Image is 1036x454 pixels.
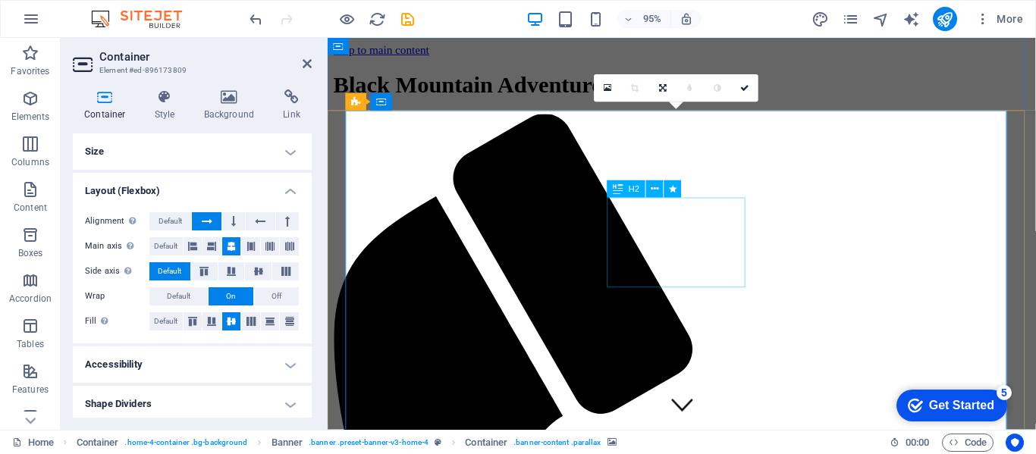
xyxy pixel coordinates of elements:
i: Design (Ctrl+Alt+Y) [812,11,829,28]
button: reload [368,10,386,28]
div: 5 [112,3,127,18]
p: Accordion [9,293,52,305]
div: Get Started 5 items remaining, 0% complete [12,8,123,39]
img: Editor Logo [87,10,201,28]
button: Default [149,312,183,330]
span: Default [158,262,181,280]
button: Default [149,212,191,230]
i: This element is a customizable preset [435,438,441,446]
button: undo [246,10,265,28]
span: Click to select. Double-click to edit [77,434,119,452]
span: Default [154,312,177,330]
a: Click to cancel selection. Double-click to open Pages [12,434,54,452]
a: Crop mode [622,74,649,102]
h2: Container [99,50,312,64]
span: Default [167,287,190,305]
i: Pages (Ctrl+Alt+S) [842,11,859,28]
span: Click to select. Double-click to edit [465,434,507,452]
span: Default [159,212,182,230]
label: Alignment [85,212,149,230]
label: Side axis [85,262,149,280]
button: Usercentrics [1006,434,1024,452]
span: . banner .preset-banner-v3-home-4 [309,434,429,452]
button: design [812,10,830,28]
h4: Container [73,89,143,121]
button: Code [942,434,994,452]
label: Main axis [85,237,149,255]
h4: Link [272,89,312,121]
h3: Element #ed-896173809 [99,64,281,77]
a: Blur [677,74,704,102]
span: H2 [629,185,640,193]
a: Skip to main content [6,6,107,19]
i: AI Writer [903,11,920,28]
h6: Session time [890,434,930,452]
p: Content [14,202,47,214]
button: save [398,10,416,28]
p: Tables [17,338,44,350]
span: : [916,437,918,448]
span: On [226,287,236,305]
span: More [975,11,1023,27]
p: Elements [11,111,50,123]
button: Default [149,287,208,305]
span: Click to select. Double-click to edit [272,434,303,452]
h4: Size [73,133,312,170]
span: . banner-content .parallax [513,434,601,452]
i: Undo: Change width (Ctrl+Z) [247,11,265,28]
h6: 95% [640,10,664,28]
i: Save (Ctrl+S) [399,11,416,28]
label: Wrap [85,287,149,305]
button: Default [149,262,190,280]
button: More [969,7,1029,31]
label: Fill [85,312,149,330]
span: Off [272,287,281,305]
a: Change orientation [649,74,677,102]
a: Greyscale [704,74,731,102]
a: Confirm ( Ctrl ⏎ ) [731,74,758,102]
button: 95% [617,10,671,28]
nav: breadcrumb [77,434,617,452]
i: Publish [936,11,953,28]
p: Favorites [11,65,49,77]
button: Off [254,287,299,305]
h4: Shape Dividers [73,386,312,422]
button: publish [933,7,957,31]
span: . home-4-container .bg-background [124,434,247,452]
button: navigator [872,10,890,28]
span: Code [949,434,987,452]
button: On [209,287,253,305]
h4: Background [193,89,272,121]
i: This element contains a background [607,438,617,446]
span: Default [154,237,177,255]
h4: Accessibility [73,346,312,383]
h4: Style [143,89,193,121]
button: Default [149,237,183,255]
span: 00 00 [906,434,929,452]
button: text_generator [903,10,921,28]
div: Get Started [45,17,110,30]
a: Select files from the file manager, stock photos, or upload file(s) [595,74,622,102]
p: Boxes [18,247,43,259]
h4: Layout (Flexbox) [73,173,312,200]
p: Columns [11,156,49,168]
i: Navigator [872,11,890,28]
button: pages [842,10,860,28]
p: Features [12,384,49,396]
